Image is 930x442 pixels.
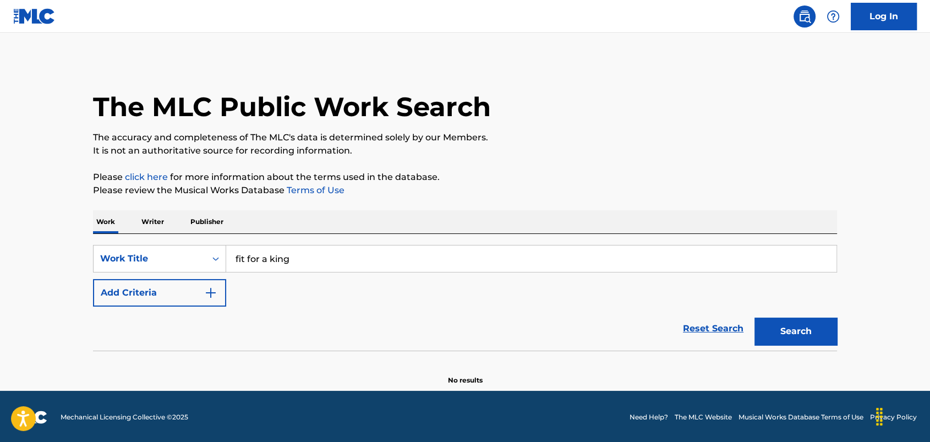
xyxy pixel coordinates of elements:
a: Musical Works Database Terms of Use [738,412,863,422]
p: No results [448,362,483,385]
p: Please review the Musical Works Database [93,184,837,197]
p: Please for more information about the terms used in the database. [93,171,837,184]
img: search [798,10,811,23]
img: MLC Logo [13,8,56,24]
p: Writer [138,210,167,233]
a: Log In [851,3,917,30]
a: Public Search [794,6,816,28]
p: Publisher [187,210,227,233]
div: Help [822,6,844,28]
span: Mechanical Licensing Collective © 2025 [61,412,188,422]
button: Add Criteria [93,279,226,307]
form: Search Form [93,245,837,351]
p: Work [93,210,118,233]
p: The accuracy and completeness of The MLC's data is determined solely by our Members. [93,131,837,144]
a: The MLC Website [675,412,732,422]
div: Work Title [100,252,199,265]
div: Drag [871,400,888,433]
a: Privacy Policy [870,412,917,422]
a: Reset Search [677,317,749,341]
img: help [827,10,840,23]
iframe: Chat Widget [875,389,930,442]
a: Need Help? [630,412,668,422]
a: Terms of Use [285,185,344,195]
h1: The MLC Public Work Search [93,90,491,123]
button: Search [754,318,837,345]
p: It is not an authoritative source for recording information. [93,144,837,157]
a: click here [125,172,168,182]
img: 9d2ae6d4665cec9f34b9.svg [204,286,217,299]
